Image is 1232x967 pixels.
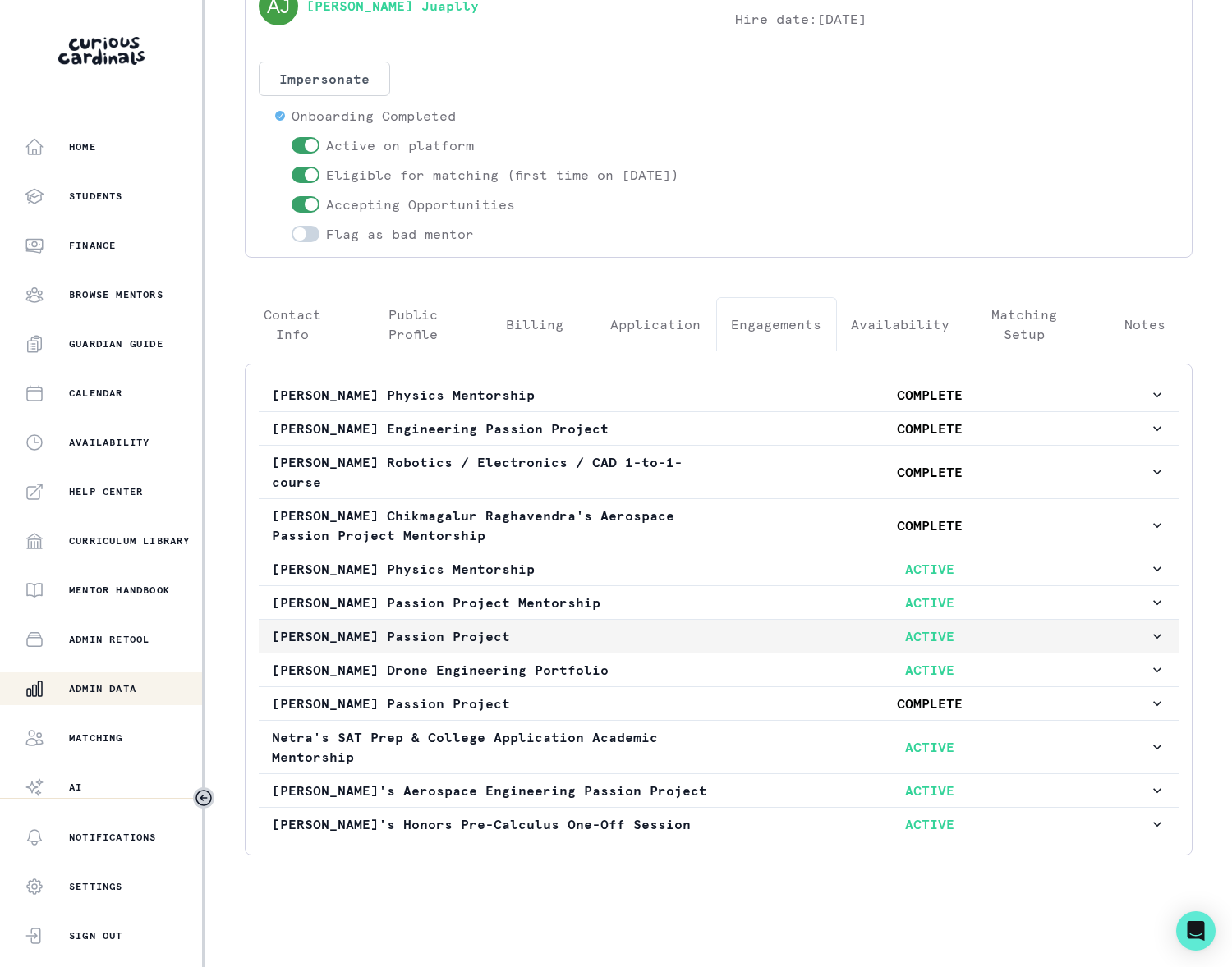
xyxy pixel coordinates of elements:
[366,305,459,344] p: Public Profile
[259,552,1179,585] button: [PERSON_NAME] Physics MentorshipACTIVE
[69,584,170,597] p: Mentor Handbook
[1176,911,1216,951] div: Open Intercom Messenger
[326,224,474,244] p: Flag as bad mentor
[610,314,701,334] p: Application
[272,626,710,646] p: [PERSON_NAME] Passion Project
[193,787,214,809] button: Toggle sidebar
[69,190,123,203] p: Students
[259,774,1179,807] button: [PERSON_NAME]'s Aerospace Engineering Passion ProjectACTIVE
[506,314,563,334] p: Billing
[710,385,1149,405] p: COMPLETE
[259,586,1179,619] button: [PERSON_NAME] Passion Project MentorshipACTIVE
[69,288,163,301] p: Browse Mentors
[259,653,1179,686] button: [PERSON_NAME] Drone Engineering PortfolioACTIVE
[69,929,123,942] p: Sign Out
[272,559,710,579] p: [PERSON_NAME] Physics Mentorship
[710,626,1149,646] p: ACTIVE
[326,165,679,185] p: Eligible for matching (first time on [DATE])
[259,378,1179,411] button: [PERSON_NAME] Physics MentorshipCOMPLETE
[272,814,710,834] p: [PERSON_NAME]'s Honors Pre-Calculus One-Off Session
[259,446,1179,498] button: [PERSON_NAME] Robotics / Electronics / CAD 1-to-1-courseCOMPLETE
[977,305,1070,344] p: Matching Setup
[710,516,1149,535] p: COMPLETE
[259,412,1179,445] button: [PERSON_NAME] Engineering Passion ProjectCOMPLETE
[69,387,123,400] p: Calendar
[58,37,145,65] img: Curious Cardinals Logo
[69,831,157,844] p: Notifications
[259,808,1179,841] button: [PERSON_NAME]'s Honors Pre-Calculus One-Off SessionACTIVE
[272,660,710,680] p: [PERSON_NAME] Drone Engineering Portfolio
[69,880,123,893] p: Settings
[710,660,1149,680] p: ACTIVE
[272,385,710,405] p: [PERSON_NAME] Physics Mentorship
[259,687,1179,720] button: [PERSON_NAME] Passion ProjectCOMPLETE
[272,781,710,800] p: [PERSON_NAME]'s Aerospace Engineering Passion Project
[710,419,1149,438] p: COMPLETE
[69,337,163,351] p: Guardian Guide
[326,135,474,155] p: Active on platform
[69,682,136,695] p: Admin Data
[326,195,515,214] p: Accepting Opportunities
[69,140,96,154] p: Home
[272,694,710,713] p: [PERSON_NAME] Passion Project
[69,781,82,794] p: AI
[735,9,1179,29] p: Hire date: [DATE]
[272,419,710,438] p: [PERSON_NAME] Engineering Passion Project
[731,314,821,334] p: Engagements
[272,452,710,492] p: [PERSON_NAME] Robotics / Electronics / CAD 1-to-1-course
[710,781,1149,800] p: ACTIVE
[292,106,456,126] p: Onboarding Completed
[710,559,1149,579] p: ACTIVE
[272,593,710,612] p: [PERSON_NAME] Passion Project Mentorship
[710,593,1149,612] p: ACTIVE
[246,305,338,344] p: Contact Info
[259,721,1179,773] button: Netra's SAT Prep & College Application Academic MentorshipACTIVE
[69,633,149,646] p: Admin Retool
[259,620,1179,653] button: [PERSON_NAME] Passion ProjectACTIVE
[69,436,149,449] p: Availability
[272,727,710,767] p: Netra's SAT Prep & College Application Academic Mentorship
[69,731,123,745] p: Matching
[710,814,1149,834] p: ACTIVE
[710,737,1149,757] p: ACTIVE
[272,506,710,545] p: [PERSON_NAME] Chikmagalur Raghavendra's Aerospace Passion Project Mentorship
[710,694,1149,713] p: COMPLETE
[259,62,390,96] button: Impersonate
[69,534,191,548] p: Curriculum Library
[710,462,1149,482] p: COMPLETE
[69,239,116,252] p: Finance
[1124,314,1165,334] p: Notes
[851,314,949,334] p: Availability
[69,485,143,498] p: Help Center
[259,499,1179,552] button: [PERSON_NAME] Chikmagalur Raghavendra's Aerospace Passion Project MentorshipCOMPLETE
